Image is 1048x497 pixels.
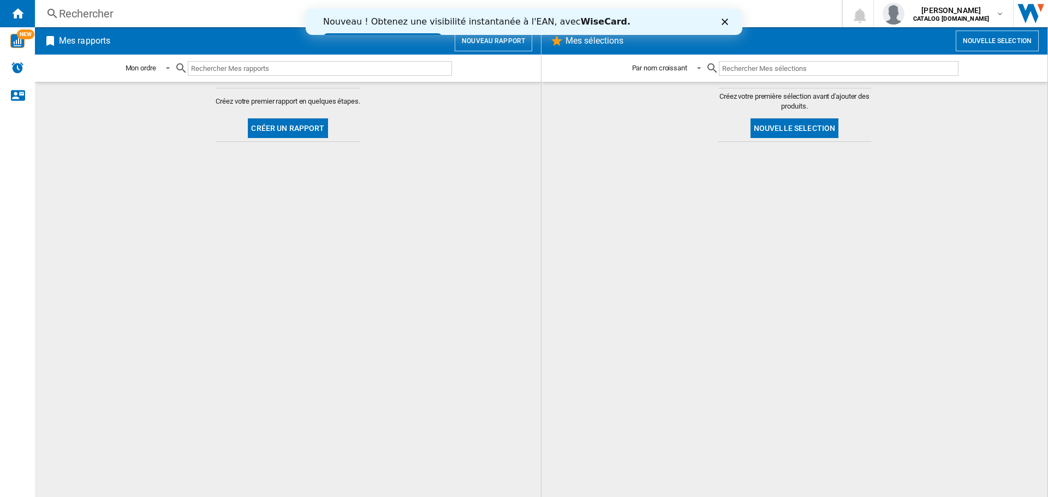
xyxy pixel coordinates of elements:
[883,3,904,25] img: profile.jpg
[751,118,839,138] button: Nouvelle selection
[188,61,452,76] input: Rechercher Mes rapports
[11,61,24,74] img: alerts-logo.svg
[126,64,156,72] div: Mon ordre
[17,29,34,39] span: NEW
[416,10,427,16] div: Close
[59,6,813,21] div: Rechercher
[10,34,25,48] img: wise-card.svg
[718,92,871,111] span: Créez votre première sélection avant d'ajouter des produits.
[17,25,136,38] a: Essayez dès maintenant !
[719,61,958,76] input: Rechercher Mes sélections
[632,64,687,72] div: Par nom croissant
[306,9,742,35] iframe: Intercom live chat banner
[956,31,1039,51] button: Nouvelle selection
[248,118,327,138] button: Créer un rapport
[216,97,360,106] span: Créez votre premier rapport en quelques étapes.
[57,31,112,51] h2: Mes rapports
[455,31,532,51] button: Nouveau rapport
[913,5,989,16] span: [PERSON_NAME]
[563,31,626,51] h2: Mes sélections
[913,15,989,22] b: CATALOG [DOMAIN_NAME]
